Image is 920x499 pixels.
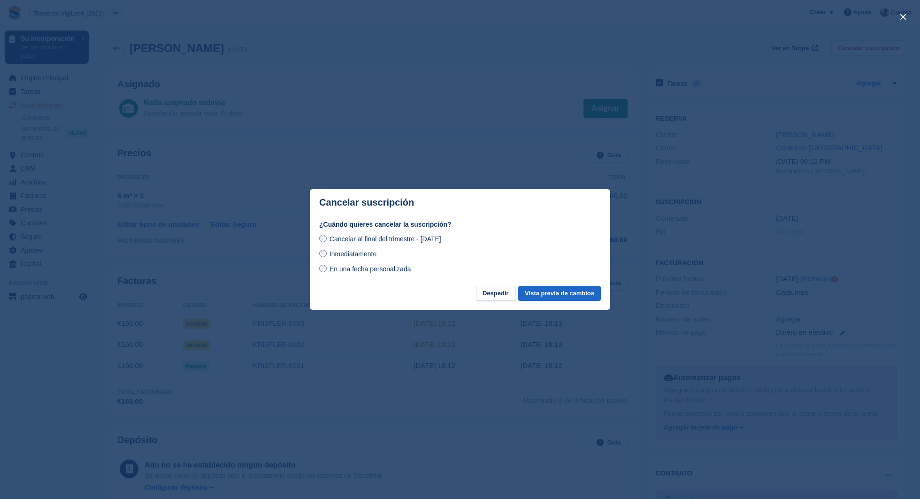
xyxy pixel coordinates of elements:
button: close [896,9,911,24]
button: Despedir [476,286,515,301]
span: Cancelar al final del trimestre - [DATE] [330,235,441,243]
input: En una fecha personalizada [319,265,327,272]
span: Inmediatamente [330,250,376,258]
button: Vista previa de cambios [518,286,601,301]
label: ¿Cuándo quieres cancelar la suscripción? [319,220,601,230]
input: Cancelar al final del trimestre - [DATE] [319,235,327,242]
input: Inmediatamente [319,250,327,257]
span: En una fecha personalizada [330,265,411,273]
p: Cancelar suscripción [319,197,414,208]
